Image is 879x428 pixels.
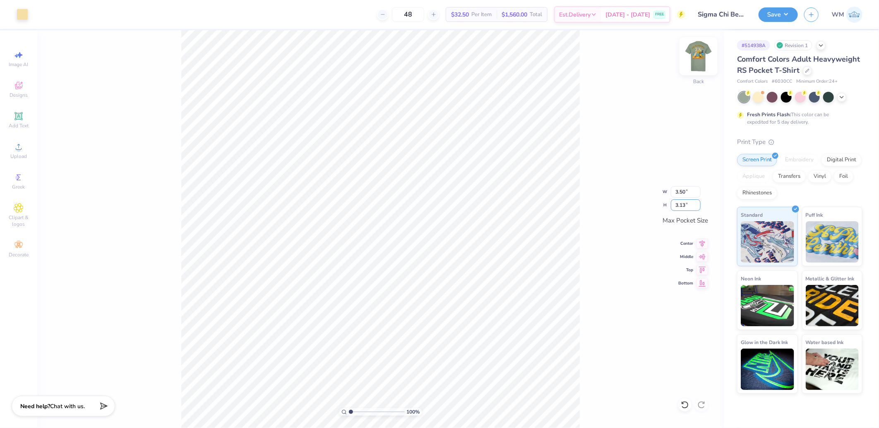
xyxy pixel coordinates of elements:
[834,170,853,183] div: Foil
[747,111,791,118] strong: Fresh Prints Flash:
[846,7,862,23] img: Wilfredo Manabat
[10,92,28,98] span: Designs
[806,210,823,219] span: Puff Ink
[737,187,777,199] div: Rhinestones
[10,153,27,160] span: Upload
[737,154,777,166] div: Screen Print
[806,274,855,283] span: Metallic & Glitter Ink
[832,10,844,19] span: WM
[759,7,798,22] button: Save
[741,274,761,283] span: Neon Ink
[796,78,838,85] span: Minimum Order: 24 +
[774,40,812,50] div: Revision 1
[806,221,859,263] img: Puff Ink
[559,10,591,19] span: Est. Delivery
[737,137,862,147] div: Print Type
[471,10,492,19] span: Per Item
[772,78,792,85] span: # 6030CC
[50,402,85,410] span: Chat with us.
[737,40,770,50] div: # 514938A
[682,40,715,73] img: Back
[407,408,420,416] span: 100 %
[678,241,693,246] span: Center
[741,338,788,347] span: Glow in the Dark Ink
[821,154,862,166] div: Digital Print
[737,54,860,75] span: Comfort Colors Adult Heavyweight RS Pocket T-Shirt
[4,214,33,227] span: Clipart & logos
[9,122,29,129] span: Add Text
[773,170,806,183] div: Transfers
[502,10,527,19] span: $1,560.00
[678,254,693,260] span: Middle
[692,6,752,23] input: Untitled Design
[392,7,424,22] input: – –
[678,280,693,286] span: Bottom
[832,7,862,23] a: WM
[9,61,29,68] span: Image AI
[655,12,664,17] span: FREE
[20,402,50,410] strong: Need help?
[806,338,844,347] span: Water based Ink
[737,78,768,85] span: Comfort Colors
[747,111,849,126] div: This color can be expedited for 5 day delivery.
[693,78,704,86] div: Back
[741,221,794,263] img: Standard
[605,10,650,19] span: [DATE] - [DATE]
[741,349,794,390] img: Glow in the Dark Ink
[741,285,794,326] img: Neon Ink
[806,349,859,390] img: Water based Ink
[530,10,542,19] span: Total
[737,170,770,183] div: Applique
[806,285,859,326] img: Metallic & Glitter Ink
[451,10,469,19] span: $32.50
[12,184,25,190] span: Greek
[780,154,819,166] div: Embroidery
[9,251,29,258] span: Decorate
[678,267,693,273] span: Top
[808,170,831,183] div: Vinyl
[741,210,763,219] span: Standard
